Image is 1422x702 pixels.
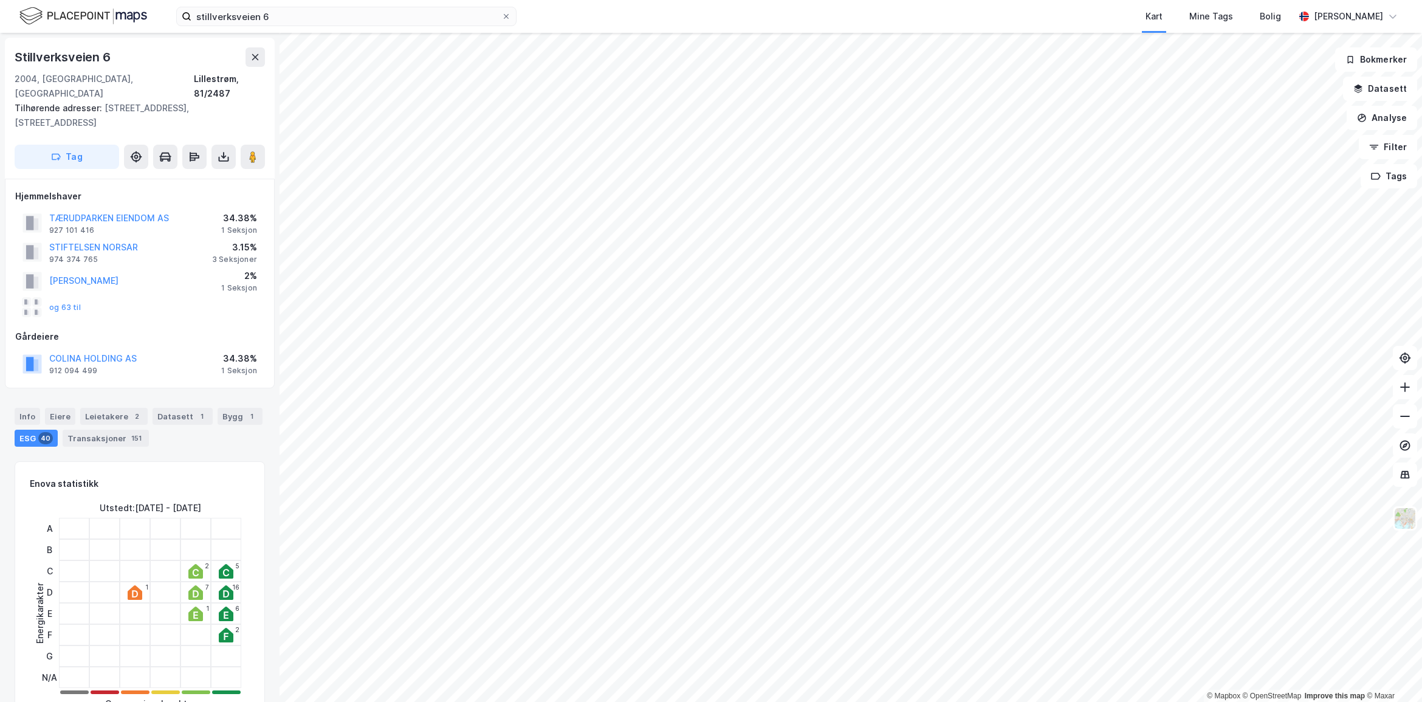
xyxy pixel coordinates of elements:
div: 2 [205,562,209,570]
div: Mine Tags [1189,9,1233,24]
div: B [42,539,57,560]
div: 1 Seksjon [221,225,257,235]
img: Z [1393,507,1417,530]
span: Tilhørende adresser: [15,103,105,113]
a: OpenStreetMap [1243,692,1302,700]
div: Datasett [153,408,213,425]
div: [PERSON_NAME] [1314,9,1383,24]
a: Mapbox [1207,692,1240,700]
div: 34.38% [221,211,257,225]
div: C [42,560,57,582]
iframe: Chat Widget [1361,644,1422,702]
div: 1 [145,583,148,591]
div: 2 [131,410,143,422]
div: ESG [15,430,58,447]
a: Improve this map [1305,692,1365,700]
div: Stillverksveien 6 [15,47,113,67]
div: 1 [196,410,208,422]
div: 2 [235,626,239,633]
div: Bolig [1260,9,1281,24]
div: 1 Seksjon [221,366,257,376]
div: 1 [246,410,258,422]
div: 6 [235,605,239,612]
div: 16 [232,583,239,591]
div: Enova statistikk [30,477,98,491]
div: 5 [236,562,239,570]
div: Info [15,408,40,425]
div: E [42,603,57,624]
button: Tags [1361,164,1417,188]
div: [STREET_ADDRESS], [STREET_ADDRESS] [15,101,255,130]
div: Gårdeiere [15,329,264,344]
div: N/A [42,667,57,688]
div: 974 374 765 [49,255,98,264]
button: Bokmerker [1335,47,1417,72]
div: 912 094 499 [49,366,97,376]
div: 40 [38,432,53,444]
div: Leietakere [80,408,148,425]
div: Transaksjoner [63,430,149,447]
div: 151 [129,432,144,444]
div: 2% [221,269,257,283]
button: Tag [15,145,119,169]
div: D [42,582,57,603]
div: 7 [205,583,209,591]
div: F [42,624,57,645]
div: Kontrollprogram for chat [1361,644,1422,702]
div: 1 Seksjon [221,283,257,293]
div: 34.38% [221,351,257,366]
div: Eiere [45,408,75,425]
div: 3 Seksjoner [212,255,257,264]
div: G [42,645,57,667]
button: Filter [1359,135,1417,159]
div: Utstedt : [DATE] - [DATE] [100,501,201,515]
div: 927 101 416 [49,225,94,235]
button: Analyse [1347,106,1417,130]
img: logo.f888ab2527a4732fd821a326f86c7f29.svg [19,5,147,27]
div: 1 [206,605,209,612]
div: A [42,518,57,539]
div: Hjemmelshaver [15,189,264,204]
input: Søk på adresse, matrikkel, gårdeiere, leietakere eller personer [191,7,501,26]
button: Datasett [1343,77,1417,101]
div: Energikarakter [33,583,47,644]
div: Lillestrøm, 81/2487 [194,72,265,101]
div: 3.15% [212,240,257,255]
div: Kart [1145,9,1163,24]
div: Bygg [218,408,263,425]
div: 2004, [GEOGRAPHIC_DATA], [GEOGRAPHIC_DATA] [15,72,194,101]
